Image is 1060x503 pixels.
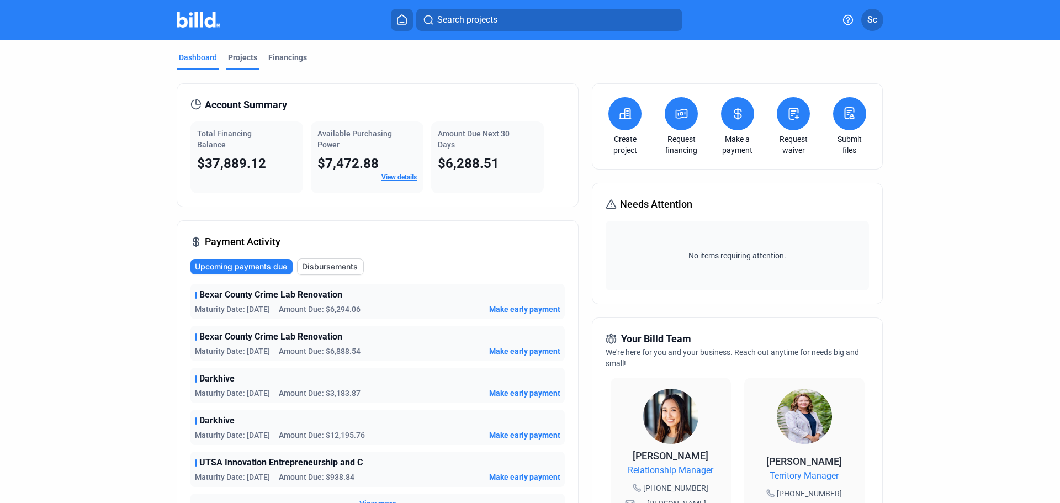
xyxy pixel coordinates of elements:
[205,97,287,113] span: Account Summary
[381,173,417,181] a: View details
[297,258,364,275] button: Disbursements
[830,134,869,156] a: Submit files
[489,304,560,315] button: Make early payment
[279,346,361,357] span: Amount Due: $6,888.54
[606,134,644,156] a: Create project
[279,430,365,441] span: Amount Due: $12,195.76
[777,488,842,499] span: [PHONE_NUMBER]
[228,52,257,63] div: Projects
[662,134,701,156] a: Request financing
[279,304,361,315] span: Amount Due: $6,294.06
[718,134,757,156] a: Make a payment
[177,12,220,28] img: Billd Company Logo
[489,346,560,357] button: Make early payment
[317,156,379,171] span: $7,472.88
[317,129,392,149] span: Available Purchasing Power
[606,348,859,368] span: We're here for you and your business. Reach out anytime for needs big and small!
[195,304,270,315] span: Maturity Date: [DATE]
[199,414,235,427] span: Darkhive
[489,430,560,441] button: Make early payment
[489,472,560,483] button: Make early payment
[279,388,361,399] span: Amount Due: $3,183.87
[195,261,287,272] span: Upcoming payments due
[302,261,358,272] span: Disbursements
[179,52,217,63] div: Dashboard
[199,330,342,343] span: Bexar County Crime Lab Renovation
[489,388,560,399] button: Make early payment
[197,156,266,171] span: $37,889.12
[195,388,270,399] span: Maturity Date: [DATE]
[643,483,708,494] span: [PHONE_NUMBER]
[766,456,842,467] span: [PERSON_NAME]
[620,197,692,212] span: Needs Attention
[861,9,883,31] button: Sc
[438,156,499,171] span: $6,288.51
[438,129,510,149] span: Amount Due Next 30 Days
[628,464,713,477] span: Relationship Manager
[610,250,864,261] span: No items requiring attention.
[633,450,708,462] span: [PERSON_NAME]
[416,9,682,31] button: Search projects
[774,134,813,156] a: Request waiver
[195,430,270,441] span: Maturity Date: [DATE]
[205,234,280,250] span: Payment Activity
[437,13,497,27] span: Search projects
[195,472,270,483] span: Maturity Date: [DATE]
[195,346,270,357] span: Maturity Date: [DATE]
[770,469,839,483] span: Territory Manager
[777,389,832,444] img: Territory Manager
[199,456,363,469] span: UTSA Innovation Entrepreneurship and C
[199,288,342,301] span: Bexar County Crime Lab Renovation
[199,372,235,385] span: Darkhive
[279,472,354,483] span: Amount Due: $938.84
[268,52,307,63] div: Financings
[867,13,877,27] span: Sc
[621,331,691,347] span: Your Billd Team
[197,129,252,149] span: Total Financing Balance
[643,389,698,444] img: Relationship Manager
[190,259,293,274] button: Upcoming payments due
